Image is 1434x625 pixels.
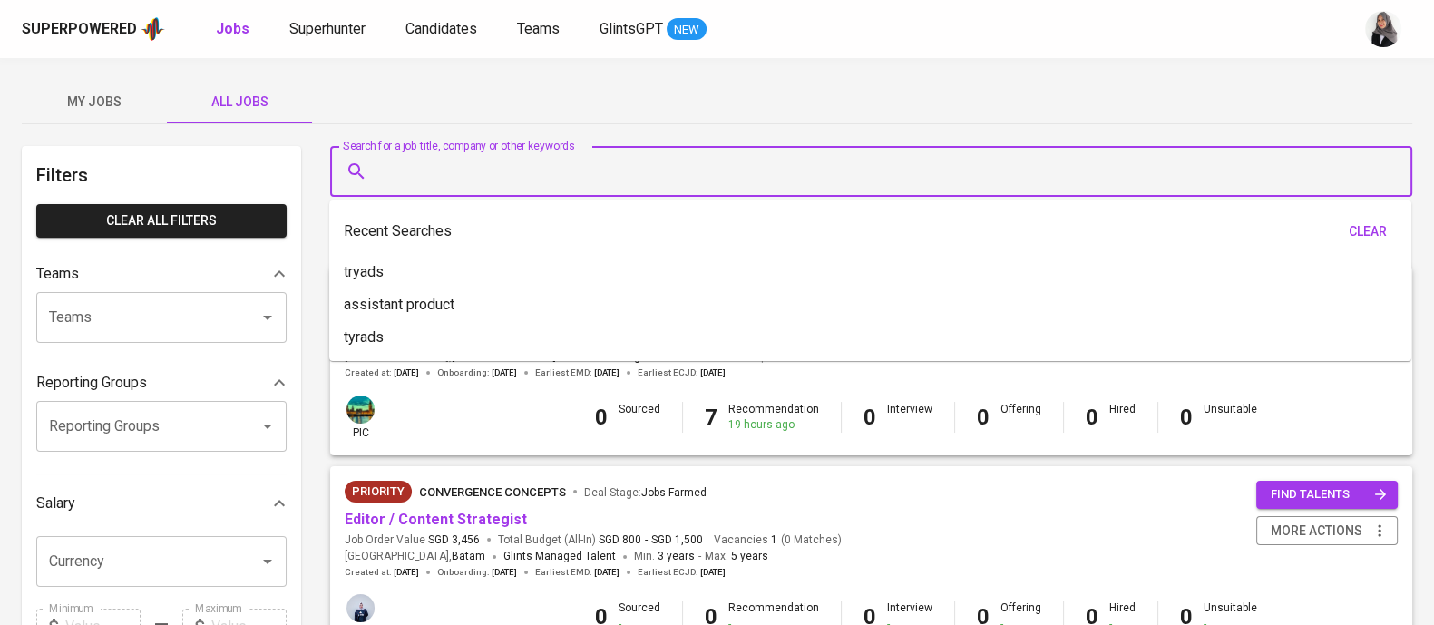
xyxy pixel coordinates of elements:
b: 0 [977,405,990,430]
span: [DATE] [394,366,419,379]
span: Priority [345,483,412,501]
span: clear [1346,220,1390,243]
button: find talents [1256,481,1398,509]
span: - [645,532,648,548]
div: Recent Searches [344,215,1397,249]
span: 1 [768,532,777,548]
span: All Jobs [178,91,301,113]
span: Total Budget (All-In) [498,532,703,548]
div: Interview [887,402,932,433]
p: Salary [36,493,75,514]
button: Open [255,305,280,330]
a: GlintsGPT NEW [600,18,707,41]
p: assistant product [344,294,454,316]
span: Job Order Value [345,532,480,548]
p: Reporting Groups [36,372,147,394]
span: Onboarding : [437,566,517,579]
div: pic [345,394,376,441]
span: Teams [517,20,560,37]
span: [DATE] [394,566,419,579]
button: more actions [1256,516,1398,546]
span: [DATE] [594,366,619,379]
a: Editor / Content Strategist [345,511,527,528]
span: Onboarding : [437,366,517,379]
div: Recommendation [728,402,819,433]
p: Teams [36,263,79,285]
span: Batam [452,548,485,566]
span: Created at : [345,566,419,579]
b: 0 [863,405,876,430]
div: Offering [1000,402,1041,433]
div: 19 hours ago [728,417,819,433]
div: - [1204,417,1257,433]
div: Reporting Groups [36,365,287,401]
span: [DATE] [700,566,726,579]
span: SGD 800 [599,532,641,548]
span: 3 years [658,550,695,562]
span: Earliest ECJD : [638,366,726,379]
span: [DATE] [700,366,726,379]
span: [DATE] [594,566,619,579]
div: - [887,417,932,433]
span: Vacancies ( 0 Matches ) [714,532,842,548]
button: Clear All filters [36,204,287,238]
div: - [619,417,660,433]
span: [DATE] [492,566,517,579]
b: Jobs [216,20,249,37]
span: Convergence Concepts [419,485,566,499]
p: tyrads [344,327,384,348]
div: - [1109,417,1136,433]
span: Superhunter [289,20,366,37]
span: find talents [1271,484,1387,505]
b: 0 [1180,405,1193,430]
a: Jobs [216,18,253,41]
span: Glints Managed Talent [503,550,616,562]
a: Superhunter [289,18,369,41]
span: [DATE] [492,366,517,379]
span: Created at : [345,366,419,379]
a: Teams [517,18,563,41]
b: 0 [1086,405,1098,430]
a: Superpoweredapp logo [22,15,165,43]
a: Candidates [405,18,481,41]
span: Earliest ECJD : [638,566,726,579]
span: Deal Stage : [584,486,707,499]
img: sinta.windasari@glints.com [1365,11,1401,47]
img: app logo [141,15,165,43]
b: 0 [595,405,608,430]
span: Earliest EMD : [535,566,619,579]
span: SGD 3,456 [428,532,480,548]
div: Superpowered [22,19,137,40]
div: Salary [36,485,287,522]
span: Earliest EMD : [535,366,619,379]
span: more actions [1271,520,1362,542]
div: Unsuitable [1204,402,1257,433]
span: Clear All filters [51,210,272,232]
span: Jobs Farmed [641,486,707,499]
span: GlintsGPT [600,20,663,37]
span: SGD 1,500 [651,532,703,548]
span: Min. [634,550,695,562]
b: 7 [705,405,717,430]
span: Max. [705,550,768,562]
img: annisa@glints.com [346,594,375,622]
h6: Filters [36,161,287,190]
span: 5 years [731,550,768,562]
button: Open [255,414,280,439]
span: My Jobs [33,91,156,113]
span: - [698,548,701,566]
span: NEW [667,21,707,39]
p: tryads [344,261,384,283]
div: New Job received from Demand Team [345,481,412,503]
button: Open [255,549,280,574]
div: Hired [1109,402,1136,433]
span: [GEOGRAPHIC_DATA] , [345,548,485,566]
span: Candidates [405,20,477,37]
button: clear [1339,215,1397,249]
div: Sourced [619,402,660,433]
div: Teams [36,256,287,292]
img: a5d44b89-0c59-4c54-99d0-a63b29d42bd3.jpg [346,396,375,424]
div: - [1000,417,1041,433]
